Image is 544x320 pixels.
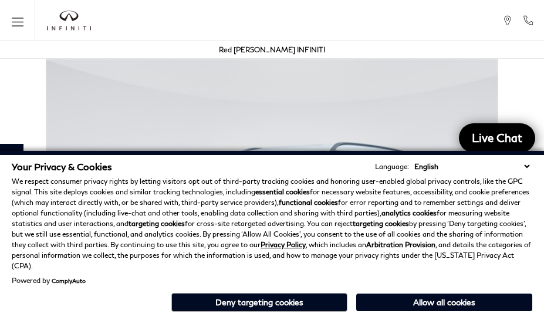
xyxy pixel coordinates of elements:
a: Live Chat [459,123,535,153]
strong: essential cookies [255,187,310,196]
a: ComplyAuto [52,277,86,284]
a: Privacy Policy [261,240,306,249]
strong: targeting cookies [129,219,185,228]
select: Language Select [411,161,532,172]
div: Language: [375,163,409,170]
strong: targeting cookies [353,219,409,228]
div: Powered by [12,277,86,284]
a: Red [PERSON_NAME] INFINITI [219,45,325,54]
button: Allow all cookies [356,294,532,311]
p: We respect consumer privacy rights by letting visitors opt out of third-party tracking cookies an... [12,176,532,271]
a: infiniti [47,11,91,31]
strong: functional cookies [279,198,338,207]
span: Your Privacy & Cookies [12,161,112,172]
button: Deny targeting cookies [171,293,347,312]
img: INFINITI [47,11,91,31]
span: Live Chat [466,130,528,145]
strong: analytics cookies [381,208,437,217]
strong: Arbitration Provision [366,240,435,249]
